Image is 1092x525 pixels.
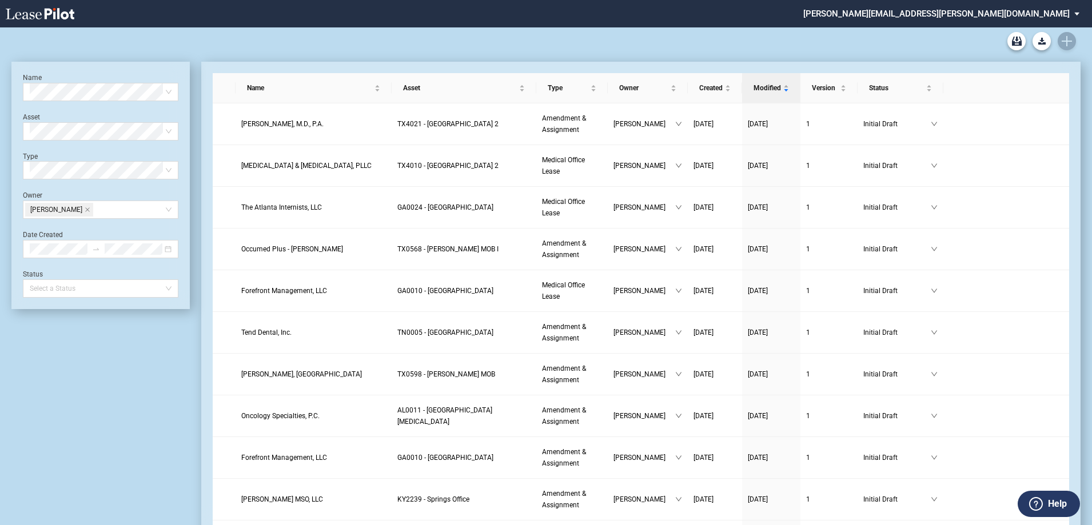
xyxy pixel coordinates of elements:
[748,452,795,463] a: [DATE]
[806,287,810,295] span: 1
[748,203,768,211] span: [DATE]
[542,446,602,469] a: Amendment & Assignment
[748,494,795,505] a: [DATE]
[1029,32,1054,50] md-menu: Download Blank Form List
[675,246,682,253] span: down
[542,239,586,259] span: Amendment & Assignment
[85,207,90,213] span: close
[694,368,736,380] a: [DATE]
[613,494,675,505] span: [PERSON_NAME]
[397,328,493,336] span: TN0005 - 8 City Blvd
[694,243,736,255] a: [DATE]
[806,245,810,253] span: 1
[397,285,531,296] a: GA0010 - [GEOGRAPHIC_DATA]
[397,406,492,426] span: AL0011 - Clearview Cancer Institute
[863,160,931,171] span: Initial Draft
[542,113,602,135] a: Amendment & Assignment
[542,198,585,217] span: Medical Office Lease
[748,495,768,503] span: [DATE]
[863,494,931,505] span: Initial Draft
[748,327,795,338] a: [DATE]
[675,287,682,294] span: down
[613,410,675,422] span: [PERSON_NAME]
[241,494,386,505] a: [PERSON_NAME] MSO, LLC
[863,327,931,338] span: Initial Draft
[613,327,675,338] span: [PERSON_NAME]
[542,364,586,384] span: Amendment & Assignment
[748,162,768,170] span: [DATE]
[23,153,38,161] label: Type
[1018,491,1080,517] button: Help
[931,162,938,169] span: down
[863,285,931,296] span: Initial Draft
[806,370,810,378] span: 1
[241,285,386,296] a: Forefront Management, LLC
[675,454,682,461] span: down
[694,202,736,213] a: [DATE]
[542,281,585,300] span: Medical Office Lease
[613,368,675,380] span: [PERSON_NAME]
[863,118,931,130] span: Initial Draft
[675,412,682,419] span: down
[542,279,602,302] a: Medical Office Lease
[542,490,586,509] span: Amendment & Assignment
[241,454,327,462] span: Forefront Management, LLC
[931,246,938,253] span: down
[542,238,602,261] a: Amendment & Assignment
[694,118,736,130] a: [DATE]
[694,328,714,336] span: [DATE]
[694,454,714,462] span: [DATE]
[806,243,852,255] a: 1
[241,203,322,211] span: The Atlanta Internists, LLC
[806,203,810,211] span: 1
[241,287,327,295] span: Forefront Management, LLC
[869,82,924,94] span: Status
[92,245,100,253] span: swap-right
[241,327,386,338] a: Tend Dental, Inc.
[806,160,852,171] a: 1
[694,494,736,505] a: [DATE]
[748,328,768,336] span: [DATE]
[806,452,852,463] a: 1
[694,287,714,295] span: [DATE]
[397,162,499,170] span: TX4010 - Southwest Plaza 2
[619,82,668,94] span: Owner
[748,368,795,380] a: [DATE]
[806,494,852,505] a: 1
[548,82,588,94] span: Type
[241,243,386,255] a: Occumed Plus - [PERSON_NAME]
[863,410,931,422] span: Initial Draft
[542,156,585,175] span: Medical Office Lease
[694,203,714,211] span: [DATE]
[1007,32,1026,50] a: Archive
[694,452,736,463] a: [DATE]
[542,488,602,511] a: Amendment & Assignment
[236,73,392,103] th: Name
[748,160,795,171] a: [DATE]
[931,287,938,294] span: down
[397,370,495,378] span: TX0598 - Sugarland MOB
[806,285,852,296] a: 1
[742,73,800,103] th: Modified
[397,368,531,380] a: TX0598 - [PERSON_NAME] MOB
[542,363,602,386] a: Amendment & Assignment
[863,452,931,463] span: Initial Draft
[542,154,602,177] a: Medical Office Lease
[397,495,469,503] span: KY2239 - Springs Office
[241,368,386,380] a: [PERSON_NAME], [GEOGRAPHIC_DATA]
[542,406,586,426] span: Amendment & Assignment
[748,120,768,128] span: [DATE]
[748,410,795,422] a: [DATE]
[23,113,40,121] label: Asset
[675,496,682,503] span: down
[694,410,736,422] a: [DATE]
[694,495,714,503] span: [DATE]
[542,404,602,427] a: Amendment & Assignment
[748,370,768,378] span: [DATE]
[613,160,675,171] span: [PERSON_NAME]
[694,160,736,171] a: [DATE]
[806,368,852,380] a: 1
[23,270,43,278] label: Status
[806,162,810,170] span: 1
[241,410,386,422] a: Oncology Specialties, P.C.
